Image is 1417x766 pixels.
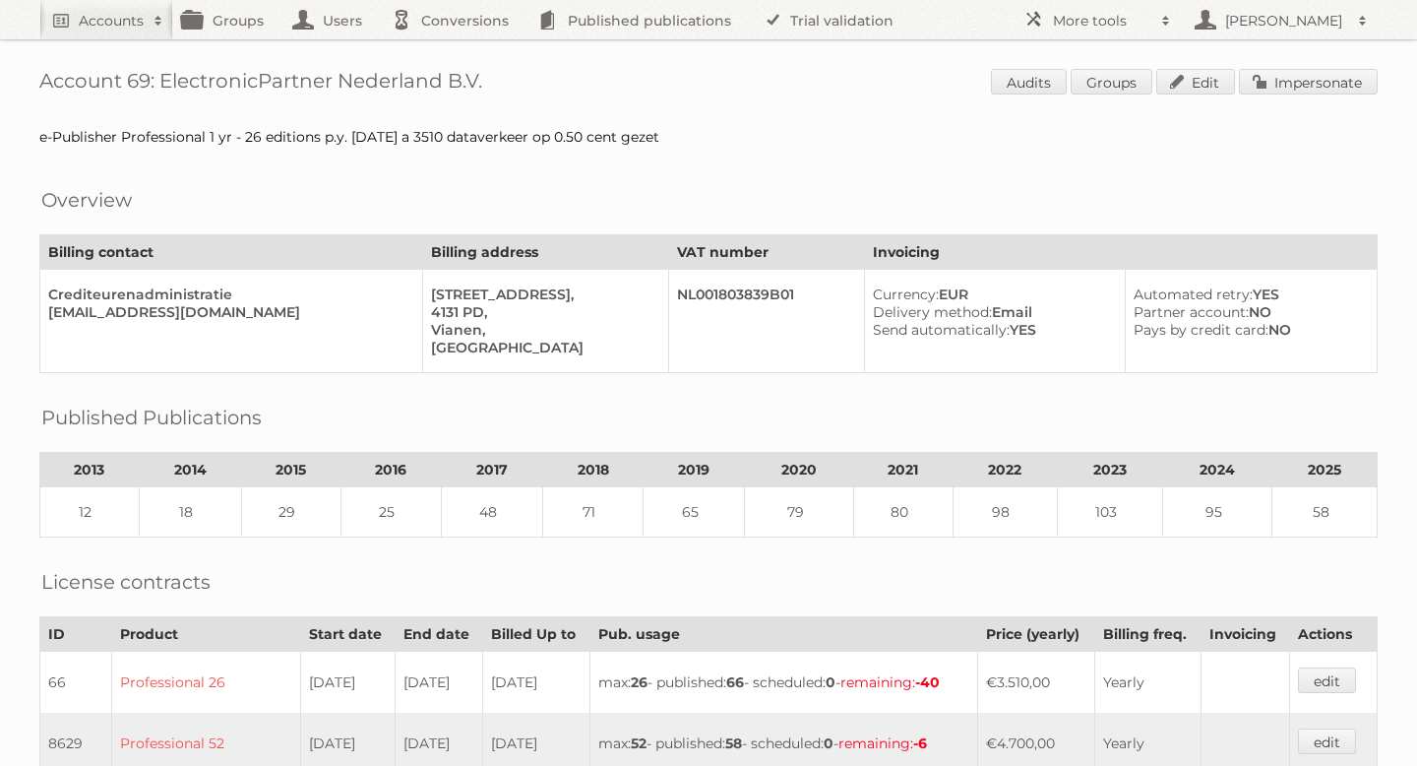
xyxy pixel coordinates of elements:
[1094,652,1201,714] td: Yearly
[631,734,647,752] strong: 52
[590,652,978,714] td: max: - published: - scheduled: -
[1272,487,1378,538] td: 58
[726,673,744,691] strong: 66
[953,453,1058,487] th: 2022
[978,617,1095,652] th: Price (yearly)
[1094,617,1201,652] th: Billing freq.
[1201,617,1289,652] th: Invoicing
[1239,69,1378,95] a: Impersonate
[442,487,543,538] td: 48
[854,487,954,538] td: 80
[1298,668,1356,693] a: edit
[1134,303,1361,321] div: NO
[854,453,954,487] th: 2021
[40,453,140,487] th: 2013
[300,652,395,714] td: [DATE]
[41,403,262,432] h2: Published Publications
[991,69,1067,95] a: Audits
[396,617,483,652] th: End date
[590,617,978,652] th: Pub. usage
[139,453,242,487] th: 2014
[431,303,651,321] div: 4131 PD,
[442,453,543,487] th: 2017
[1220,11,1348,31] h2: [PERSON_NAME]
[873,303,1109,321] div: Email
[1134,286,1361,303] div: YES
[824,734,833,752] strong: 0
[1058,453,1163,487] th: 2023
[873,321,1109,339] div: YES
[644,487,745,538] td: 65
[242,453,341,487] th: 2015
[826,673,835,691] strong: 0
[913,734,927,752] strong: -6
[725,734,742,752] strong: 58
[41,185,132,215] h2: Overview
[840,673,940,691] span: remaining:
[1134,321,1361,339] div: NO
[915,673,940,691] strong: -40
[542,453,644,487] th: 2018
[1071,69,1152,95] a: Groups
[668,270,864,373] td: NL001803839B01
[1058,487,1163,538] td: 103
[242,487,341,538] td: 29
[431,339,651,356] div: [GEOGRAPHIC_DATA]
[1053,11,1151,31] h2: More tools
[978,652,1095,714] td: €3.510,00
[873,286,1109,303] div: EUR
[139,487,242,538] td: 18
[1298,729,1356,754] a: edit
[865,235,1378,270] th: Invoicing
[1163,453,1272,487] th: 2024
[1156,69,1235,95] a: Edit
[40,652,112,714] td: 66
[873,286,939,303] span: Currency:
[1134,321,1268,339] span: Pays by credit card:
[838,734,927,752] span: remaining:
[39,128,1378,146] div: e-Publisher Professional 1 yr - 26 editions p.y. [DATE] a 3510 dataverkeer op 0.50 cent gezet
[300,617,395,652] th: Start date
[1289,617,1377,652] th: Actions
[40,487,140,538] td: 12
[1134,303,1249,321] span: Partner account:
[483,652,590,714] td: [DATE]
[644,453,745,487] th: 2019
[40,235,423,270] th: Billing contact
[41,567,211,597] h2: License contracts
[396,652,483,714] td: [DATE]
[340,453,442,487] th: 2016
[431,321,651,339] div: Vianen,
[48,286,406,303] div: Crediteurenadministratie
[39,69,1378,98] h1: Account 69: ElectronicPartner Nederland B.V.
[745,453,854,487] th: 2020
[112,652,301,714] td: Professional 26
[340,487,442,538] td: 25
[483,617,590,652] th: Billed Up to
[79,11,144,31] h2: Accounts
[48,303,406,321] div: [EMAIL_ADDRESS][DOMAIN_NAME]
[112,617,301,652] th: Product
[745,487,854,538] td: 79
[1134,286,1253,303] span: Automated retry:
[953,487,1058,538] td: 98
[1272,453,1378,487] th: 2025
[431,286,651,303] div: [STREET_ADDRESS],
[873,321,1010,339] span: Send automatically:
[423,235,668,270] th: Billing address
[40,617,112,652] th: ID
[542,487,644,538] td: 71
[1163,487,1272,538] td: 95
[873,303,992,321] span: Delivery method:
[631,673,647,691] strong: 26
[668,235,864,270] th: VAT number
